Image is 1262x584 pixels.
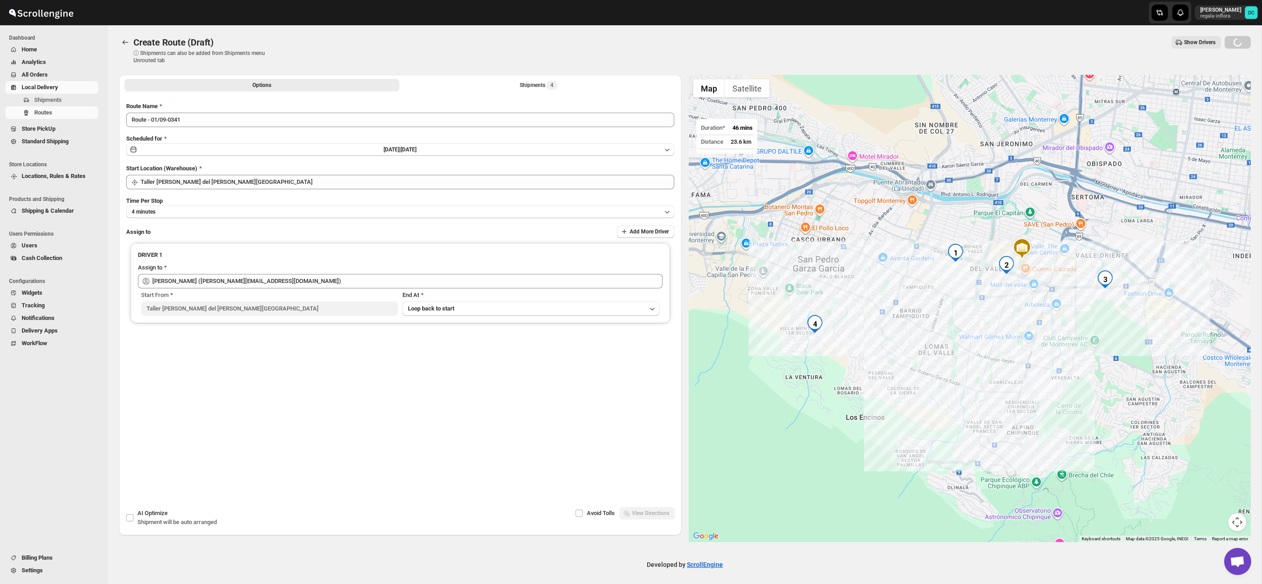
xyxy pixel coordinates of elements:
span: Distance [701,138,723,145]
span: Store Locations [9,161,102,168]
span: Tracking [22,302,45,309]
button: Show satellite imagery [725,79,769,97]
div: 1 [946,244,965,262]
a: Open this area in Google Maps (opens a new window) [691,530,721,542]
a: Open chat [1224,548,1251,575]
span: Shipments [34,96,62,103]
input: Search location [141,175,674,189]
span: Products and Shipping [9,196,102,203]
span: Show Drivers [1184,39,1216,46]
div: 2 [997,256,1015,274]
button: Analytics [5,56,98,68]
span: Widgets [22,289,42,296]
p: ⓘ Shipments can also be added from Shipments menu Unrouted tab [133,50,275,64]
button: Selected Shipments [401,79,676,91]
span: Standard Shipping [22,138,69,145]
button: All Orders [5,68,98,81]
input: Eg: Bengaluru Route [126,113,674,127]
span: All Orders [22,71,48,78]
span: Shipping & Calendar [22,207,74,214]
span: Start From [141,292,169,298]
h3: DRIVER 1 [138,251,663,260]
span: Local Delivery [22,84,58,91]
span: Loop back to start [408,305,454,312]
span: Analytics [22,59,46,65]
span: [DATE] | [384,146,401,153]
div: 3 [1096,270,1114,288]
span: 46 mins [732,124,753,131]
span: Billing Plans [22,554,53,561]
img: ScrollEngine [7,1,75,24]
input: Search assignee [152,274,663,288]
span: Start Location (Warehouse) [126,165,197,172]
a: Report a map error [1212,536,1248,541]
span: AI Optimize [137,510,168,516]
button: Loop back to start [402,301,659,316]
span: Delivery Apps [22,327,58,334]
span: Duration* [701,124,725,131]
button: Shipments [5,94,98,106]
button: Users [5,239,98,252]
div: Shipments [520,81,557,90]
span: Configurations [9,278,102,285]
button: All Route Options [124,79,399,91]
span: Home [22,46,37,53]
span: Dashboard [9,34,102,41]
button: Widgets [5,287,98,299]
span: 23.6 km [731,138,751,145]
button: Delivery Apps [5,324,98,337]
span: Cash Collection [22,255,62,261]
span: Notifications [22,315,55,321]
img: Google [691,530,721,542]
span: Time Per Stop [126,197,163,204]
button: Settings [5,564,98,577]
span: Assign to [126,228,151,235]
button: Billing Plans [5,552,98,564]
div: Assign to [138,263,162,272]
button: Routes [119,36,132,49]
button: Add More Driver [617,225,674,238]
span: Options [252,82,271,89]
button: Show Drivers [1171,36,1221,49]
span: Shipment will be auto arranged [137,519,217,525]
span: 4 [550,82,553,89]
button: WorkFlow [5,337,98,350]
button: Locations, Rules & Rates [5,170,98,182]
button: Home [5,43,98,56]
span: Routes [34,109,52,116]
div: End At [402,291,659,300]
span: Settings [22,567,43,574]
span: [DATE] [401,146,416,153]
text: DC [1248,10,1254,16]
p: Developed by [647,560,723,569]
span: Users [22,242,37,249]
p: [PERSON_NAME] [1200,6,1241,14]
span: Scheduled for [126,135,162,142]
button: Keyboard shortcuts [1082,536,1120,542]
button: Notifications [5,312,98,324]
span: Avoid Tolls [587,510,615,516]
button: 4 minutes [126,205,674,218]
div: 4 [806,315,824,333]
button: Tracking [5,299,98,312]
button: Shipping & Calendar [5,205,98,217]
span: Locations, Rules & Rates [22,173,86,179]
span: DAVID CORONADO [1245,6,1257,19]
a: Terms (opens in new tab) [1194,536,1207,541]
span: WorkFlow [22,340,47,347]
span: Store PickUp [22,125,55,132]
span: 4 minutes [132,208,155,215]
span: Create Route (Draft) [133,37,214,48]
span: Add More Driver [630,228,669,235]
a: ScrollEngine [687,561,723,568]
button: Cash Collection [5,252,98,265]
button: Routes [5,106,98,119]
p: regala-inflora [1200,14,1241,19]
button: Map camera controls [1228,513,1246,531]
button: Show street map [693,79,725,97]
div: All Route Options [119,95,681,435]
button: [DATE]|[DATE] [126,143,674,156]
button: User menu [1195,5,1258,20]
span: Route Name [126,103,158,109]
span: Map data ©2025 Google, INEGI [1126,536,1189,541]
